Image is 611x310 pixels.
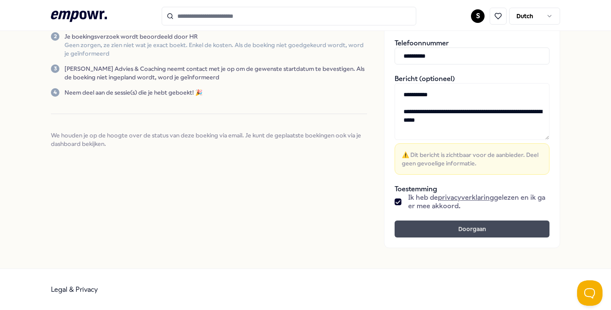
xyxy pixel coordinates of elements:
div: 2 [51,32,59,41]
div: Toestemming [395,185,549,210]
div: Bericht (optioneel) [395,75,549,175]
p: Neem deel aan de sessie(s) die je hebt geboekt! 🎉 [64,88,202,97]
a: Legal & Privacy [51,285,98,293]
p: Geen zorgen, ze zien niet wat je exact boekt. Enkel de kosten. Als de boeking niet goedgekeurd wo... [64,41,367,58]
div: Telefoonnummer [395,39,549,64]
span: Ik heb de gelezen en ik ga er mee akkoord. [408,193,549,210]
iframe: Help Scout Beacon - Open [577,280,603,306]
button: S [471,9,485,23]
a: privacyverklaring [438,193,494,201]
input: Search for products, categories or subcategories [162,7,416,25]
span: ⚠️ Dit bericht is zichtbaar voor de aanbieder. Deel geen gevoelige informatie. [402,151,542,168]
span: We houden je op de hoogte over de status van deze boeking via email. Je kunt de geplaatste boekin... [51,131,367,148]
div: 3 [51,64,59,73]
button: Doorgaan [395,221,549,237]
p: Je boekingsverzoek wordt beoordeeld door HR [64,32,367,41]
p: [PERSON_NAME] Advies & Coaching neemt contact met je op om de gewenste startdatum te bevestigen. ... [64,64,367,81]
div: 4 [51,88,59,97]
